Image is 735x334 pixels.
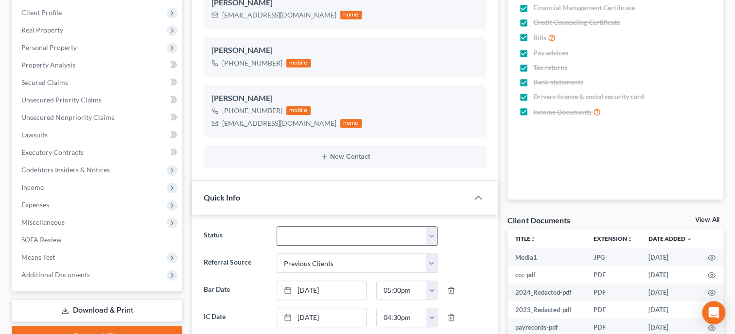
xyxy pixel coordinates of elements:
span: Bills [533,33,546,43]
span: Bank statements [533,77,583,87]
td: Media1 [507,249,586,266]
a: Secured Claims [14,74,182,91]
span: Miscellaneous [21,218,65,226]
span: Means Test [21,253,55,261]
a: Lawsuits [14,126,182,144]
div: [EMAIL_ADDRESS][DOMAIN_NAME] [222,118,336,128]
button: New Contact [211,153,478,161]
span: Secured Claims [21,78,68,86]
div: home [340,11,362,19]
div: [EMAIL_ADDRESS][DOMAIN_NAME] [222,10,336,20]
label: IC Date [199,308,272,327]
span: Tax returns [533,63,567,72]
td: PDF [586,266,641,284]
td: [DATE] [641,249,700,266]
div: [PHONE_NUMBER] [222,106,282,116]
a: Extensionunfold_more [594,235,633,242]
td: PDF [586,284,641,301]
div: [PERSON_NAME] [211,93,478,104]
span: Pay advices [533,48,568,58]
i: unfold_more [530,236,536,242]
span: Financial Management Certificate [533,3,634,13]
td: ccc-pdf [507,266,586,284]
input: -- : -- [377,281,427,300]
a: Download & Print [12,299,182,322]
i: expand_more [686,236,692,242]
td: [DATE] [641,284,700,301]
a: Property Analysis [14,56,182,74]
td: PDF [586,301,641,318]
div: [PHONE_NUMBER] [222,58,282,68]
a: Unsecured Nonpriority Claims [14,109,182,126]
td: JPG [586,249,641,266]
span: Executory Contracts [21,148,84,156]
div: mobile [286,59,311,67]
a: [DATE] [277,308,366,327]
span: Quick Info [204,193,240,202]
span: SOFA Review [21,235,62,244]
div: Client Documents [507,215,570,225]
i: unfold_more [627,236,633,242]
span: Income [21,183,44,191]
a: [DATE] [277,281,366,300]
div: mobile [286,106,311,115]
span: Drivers license & social security card [533,92,644,101]
span: Real Property [21,26,63,34]
label: Status [199,226,272,246]
div: home [340,119,362,128]
a: Unsecured Priority Claims [14,91,182,109]
span: Unsecured Priority Claims [21,96,102,104]
div: [PERSON_NAME] [211,45,478,56]
input: -- : -- [377,308,427,327]
label: Bar Date [199,281,272,300]
span: Unsecured Nonpriority Claims [21,113,114,121]
span: Lawsuits [21,131,48,139]
span: Personal Property [21,43,77,51]
div: Open Intercom Messenger [702,301,725,324]
a: Titleunfold_more [515,235,536,242]
a: Date Added expand_more [648,235,692,242]
td: [DATE] [641,301,700,318]
td: [DATE] [641,266,700,284]
a: SOFA Review [14,231,182,249]
td: 2024_Redacted-pdf [507,284,586,301]
td: 2023_Redacted-pdf [507,301,586,318]
a: View All [695,217,719,223]
span: Property Analysis [21,61,75,69]
span: Credit Counseling Certificate [533,17,620,27]
label: Referral Source [199,253,272,273]
a: Executory Contracts [14,144,182,161]
span: Additional Documents [21,270,90,279]
span: Client Profile [21,8,62,17]
span: Expenses [21,200,49,209]
span: Income Documents [533,107,591,117]
span: Codebtors Insiders & Notices [21,166,110,174]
